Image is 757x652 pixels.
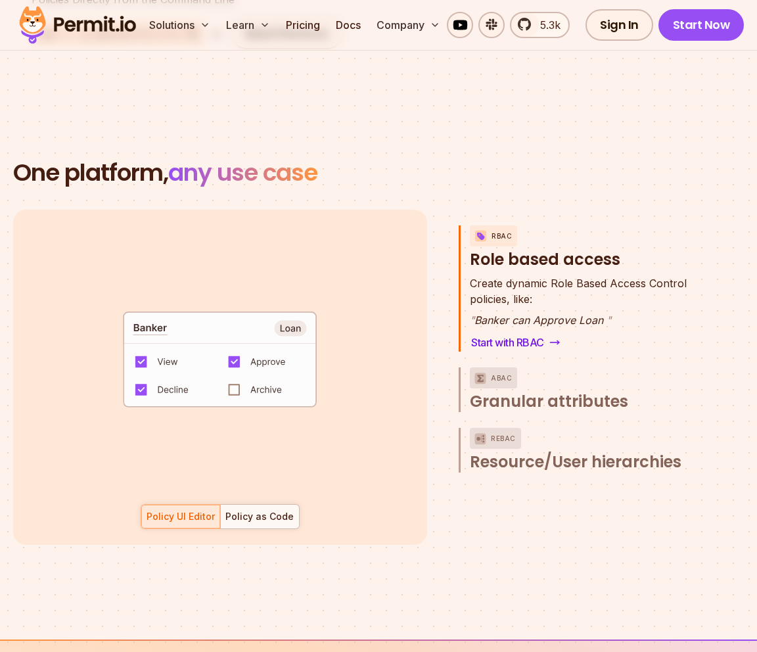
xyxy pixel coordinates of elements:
[470,391,628,412] span: Granular attributes
[281,12,325,38] a: Pricing
[331,12,366,38] a: Docs
[470,275,687,291] span: Create dynamic Role Based Access Control
[13,3,142,47] img: Permit logo
[371,12,446,38] button: Company
[168,156,317,189] span: any use case
[491,428,516,449] p: ReBAC
[470,275,687,307] p: policies, like:
[470,275,715,352] div: RBACRole based access
[470,312,687,328] p: Banker can Approve Loan
[585,9,653,41] a: Sign In
[470,452,681,473] span: Resource/User hierarchies
[491,367,512,388] p: ABAC
[607,314,611,327] span: "
[470,367,715,412] button: ABACGranular attributes
[470,333,561,352] a: Start with RBAC
[532,17,561,33] span: 5.3k
[510,12,570,38] a: 5.3k
[225,510,294,523] div: Policy as Code
[221,12,275,38] button: Learn
[13,160,744,186] h2: One platform,
[220,504,300,529] button: Policy as Code
[144,12,216,38] button: Solutions
[470,314,474,327] span: "
[658,9,745,41] a: Start Now
[470,428,715,473] button: ReBACResource/User hierarchies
